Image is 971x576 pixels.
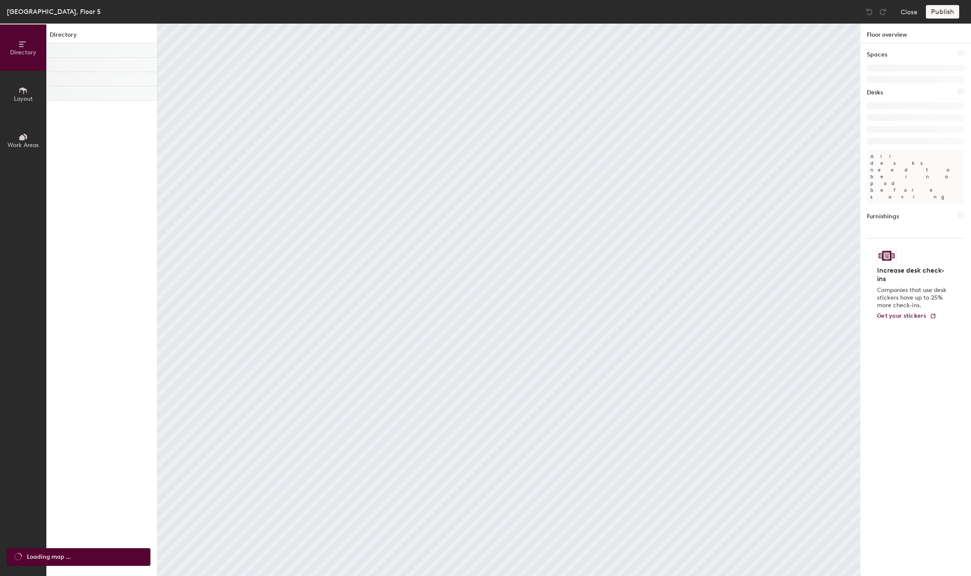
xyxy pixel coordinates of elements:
canvas: Map [158,24,860,576]
h1: Furnishings [867,212,899,221]
span: Layout [14,95,33,102]
button: Close [901,5,917,19]
img: Sticker logo [877,249,896,263]
span: Get your stickers [877,312,926,319]
span: Loading map ... [27,552,71,562]
h1: Spaces [867,50,887,59]
span: Directory [10,49,36,56]
img: Redo [879,8,887,16]
img: Undo [865,8,874,16]
h1: Floor overview [860,24,971,43]
div: [GEOGRAPHIC_DATA], Floor 5 [7,6,101,17]
a: Get your stickers [877,313,936,320]
p: Companies that use desk stickers have up to 25% more check-ins. [877,287,949,309]
p: All desks need to be in a pod before saving [867,150,964,204]
span: Work Areas [8,142,39,149]
h1: Desks [867,88,883,97]
h4: Increase desk check-ins [877,266,949,283]
h1: Directory [46,30,157,43]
